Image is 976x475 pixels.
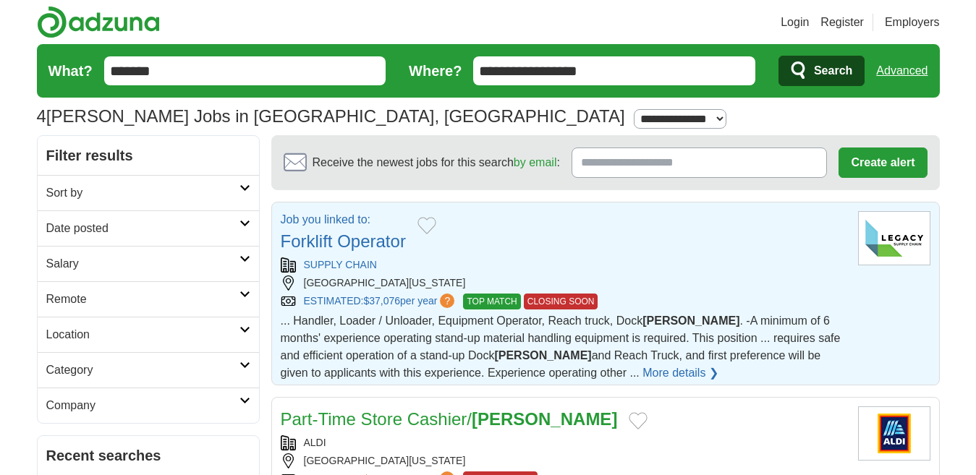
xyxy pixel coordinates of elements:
h1: [PERSON_NAME] Jobs in [GEOGRAPHIC_DATA], [GEOGRAPHIC_DATA] [37,106,625,126]
h2: Filter results [38,136,259,175]
strong: [PERSON_NAME] [494,349,591,361]
a: Category [38,352,259,388]
a: Forklift Operator [281,231,406,251]
a: SUPPLY CHAIN [304,259,377,270]
a: Date posted [38,210,259,246]
a: Remote [38,281,259,317]
h2: Company [46,397,239,414]
div: [GEOGRAPHIC_DATA][US_STATE] [281,453,846,468]
a: Salary [38,246,259,281]
h2: Location [46,326,239,343]
span: CLOSING SOON [524,294,598,309]
a: Part-Time Store Cashier/[PERSON_NAME] [281,409,618,429]
button: Search [778,56,865,86]
a: ALDI [304,437,326,448]
a: Register [820,14,864,31]
span: 4 [37,103,46,129]
h2: Category [46,361,239,379]
a: Company [38,388,259,423]
a: Location [38,317,259,352]
a: Advanced [876,56,928,85]
a: ESTIMATED:$37,076per year? [304,294,458,309]
strong: [PERSON_NAME] [472,409,617,429]
a: Sort by [38,175,259,210]
span: $37,076 [363,295,400,307]
div: [GEOGRAPHIC_DATA][US_STATE] [281,275,846,291]
label: Where? [409,60,462,82]
h2: Recent searches [46,445,250,466]
h2: Salary [46,255,239,273]
span: ? [440,294,454,308]
span: TOP MATCH [463,294,520,309]
a: Login [781,14,809,31]
a: Employers [885,14,940,31]
a: More details ❯ [642,364,718,382]
p: Job you linked to: [281,211,406,228]
span: ... Handler, Loader / Unloader, Equipment Operator, Reach truck, Dock . -A minimum of 6 months' e... [281,314,841,379]
span: Receive the newest jobs for this search : [313,154,560,171]
label: What? [48,60,93,82]
button: Add to favorite jobs [629,412,648,429]
h2: Remote [46,291,239,308]
img: Adzuna logo [37,6,160,38]
strong: [PERSON_NAME] [642,314,739,327]
button: Create alert [839,147,927,178]
h2: Date posted [46,220,239,237]
a: by email [514,156,557,168]
h2: Sort by [46,184,239,202]
span: Search [814,56,852,85]
img: ALDI logo [858,406,930,461]
img: Legacy Supply Chain logo [858,211,930,265]
button: Add to favorite jobs [417,217,436,234]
